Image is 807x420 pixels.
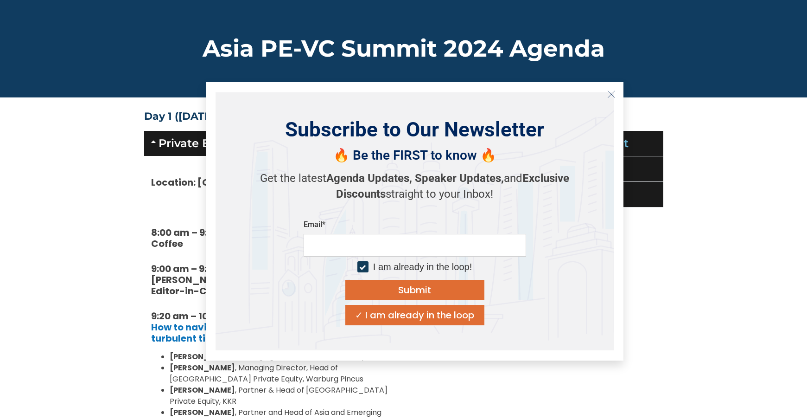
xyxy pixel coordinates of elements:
[170,407,235,418] strong: [PERSON_NAME]
[170,362,392,385] li: , Managing Director, Head of [GEOGRAPHIC_DATA] Private Equity, Warburg Pincus
[170,351,392,362] li: , Managing Director, Partners Group
[151,262,368,297] strong: 9:00 am – 9:15 am | Welcome Address by [PERSON_NAME] [PERSON_NAME], Founder & Editor-in-Chief, De...
[170,385,392,407] li: , Partner & Head of [GEOGRAPHIC_DATA] Private Equity, KKR
[151,176,346,189] strong: Location: [GEOGRAPHIC_DATA] 1, Level 4
[144,37,663,60] h2: Asia PE-VC Summit 2024 Agenda
[144,111,399,122] h4: Day 1 ([DATE])
[159,136,367,150] a: Private Equity & Investment Summit
[151,310,387,345] a: Big Picture: How to navigate PE in [GEOGRAPHIC_DATA] amid turbulent times?
[151,310,387,345] b: 9:20 am – 10:10 am | Opening Session –
[170,385,235,395] strong: [PERSON_NAME]
[170,362,235,373] strong: [PERSON_NAME]
[151,226,370,250] strong: 8:00 am – 9:00 am | Registration & Networking Coffee
[170,351,235,362] strong: [PERSON_NAME]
